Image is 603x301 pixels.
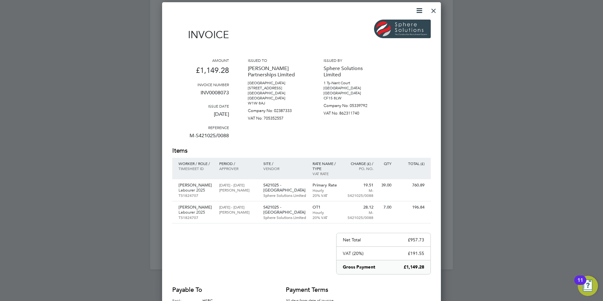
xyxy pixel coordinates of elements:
[324,91,380,96] p: [GEOGRAPHIC_DATA]
[263,166,306,171] p: Vendor
[408,251,424,256] p: £191.55
[248,91,305,96] p: [GEOGRAPHIC_DATA]
[172,109,229,125] p: [DATE]
[172,130,229,146] p: M-S421025/0088
[219,161,257,166] p: Period /
[219,204,257,210] p: [DATE] - [DATE]
[286,286,342,294] h2: Payment terms
[324,101,380,108] p: Company No: 05339792
[313,161,340,171] p: Rate name / type
[263,161,306,166] p: Site /
[172,58,229,63] h3: Amount
[313,188,340,193] p: Hourly
[324,86,380,91] p: [GEOGRAPHIC_DATA]
[346,205,373,210] p: 28.12
[374,20,431,38] img: spheresolutions-logo-remittance.png
[346,188,373,198] p: M-S421025/0088
[398,183,424,188] p: 760.89
[313,171,340,176] p: VAT rate
[343,264,375,270] p: Gross Payment
[219,182,257,187] p: [DATE] - [DATE]
[172,146,431,155] h2: Items
[172,63,229,82] p: £1,149.28
[179,205,213,210] p: [PERSON_NAME]
[248,113,305,121] p: VAT No: 705352557
[313,205,340,210] p: OT1
[248,86,305,91] p: [STREET_ADDRESS]
[219,187,257,192] p: [PERSON_NAME]
[219,166,257,171] p: Approver
[179,210,213,215] p: Labourer 2025
[172,103,229,109] h3: Issue date
[343,237,361,243] p: Net Total
[179,166,213,171] p: Timesheet ID
[172,125,229,130] h3: Reference
[346,183,373,188] p: 19.51
[346,210,373,220] p: M-S421025/0088
[179,188,213,193] p: Labourer 2025
[248,101,305,106] p: W1W 8AJ
[263,215,306,220] p: Sphere Solutions Limited
[324,63,380,80] p: Sphere Solutions Limited
[248,80,305,86] p: [GEOGRAPHIC_DATA]
[179,183,213,188] p: [PERSON_NAME]
[578,276,598,296] button: Open Resource Center, 11 new notifications
[263,205,306,215] p: S421025 - [GEOGRAPHIC_DATA]
[248,96,305,101] p: [GEOGRAPHIC_DATA]
[346,161,373,166] p: Charge (£) /
[343,251,364,256] p: VAT (20%)
[172,286,267,294] h2: Payable to
[398,161,424,166] p: Total (£)
[263,193,306,198] p: Sphere Solutions Limited
[263,183,306,193] p: S421025 - [GEOGRAPHIC_DATA]
[380,161,391,166] p: QTY
[313,215,340,220] p: 20% VAT
[398,205,424,210] p: 196.84
[380,183,391,188] p: 39.00
[179,161,213,166] p: Worker / Role /
[248,63,305,80] p: [PERSON_NAME] Partnerships Limited
[313,183,340,188] p: Primary Rate
[324,80,380,86] p: 1 Ty-Nant Court
[324,108,380,116] p: VAT No: 862311740
[408,237,424,243] p: £957.73
[324,96,380,101] p: CF15 8LW
[172,29,229,41] h1: Invoice
[248,58,305,63] h3: Issued to
[313,210,340,215] p: Hourly
[172,87,229,103] p: INV0008073
[380,205,391,210] p: 7.00
[324,58,380,63] h3: Issued by
[172,82,229,87] h3: Invoice number
[404,264,424,270] p: £1,149.28
[179,193,213,198] p: TS1824707
[346,166,373,171] p: Po. No.
[248,106,305,113] p: Company No: 02387333
[577,280,583,288] div: 11
[219,210,257,215] p: [PERSON_NAME]
[313,193,340,198] p: 20% VAT
[179,215,213,220] p: TS1824707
